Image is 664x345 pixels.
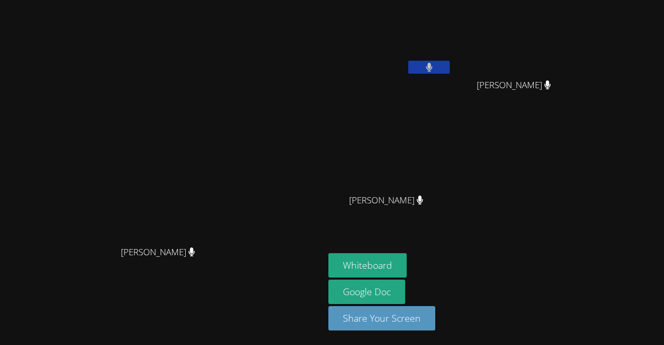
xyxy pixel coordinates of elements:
[121,245,195,260] span: [PERSON_NAME]
[328,306,435,330] button: Share Your Screen
[349,193,423,208] span: [PERSON_NAME]
[328,280,405,304] a: Google Doc
[477,78,551,93] span: [PERSON_NAME]
[328,253,407,278] button: Whiteboard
